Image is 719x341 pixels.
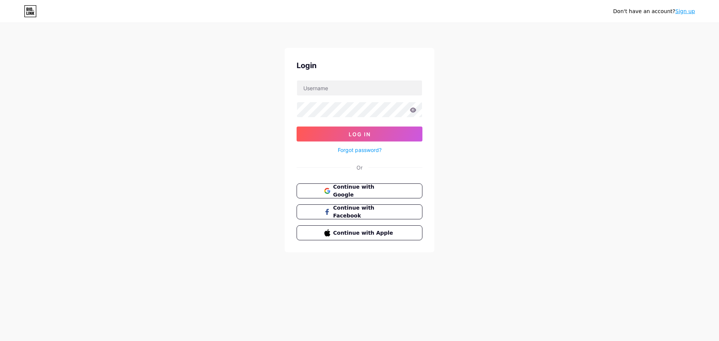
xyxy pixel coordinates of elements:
[297,80,422,95] input: Username
[297,225,422,240] button: Continue with Apple
[297,60,422,71] div: Login
[297,183,422,198] button: Continue with Google
[675,8,695,14] a: Sign up
[357,164,362,171] div: Or
[349,131,371,137] span: Log In
[333,183,395,199] span: Continue with Google
[297,127,422,141] button: Log In
[333,204,395,220] span: Continue with Facebook
[297,204,422,219] button: Continue with Facebook
[613,7,695,15] div: Don't have an account?
[338,146,382,154] a: Forgot password?
[333,229,395,237] span: Continue with Apple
